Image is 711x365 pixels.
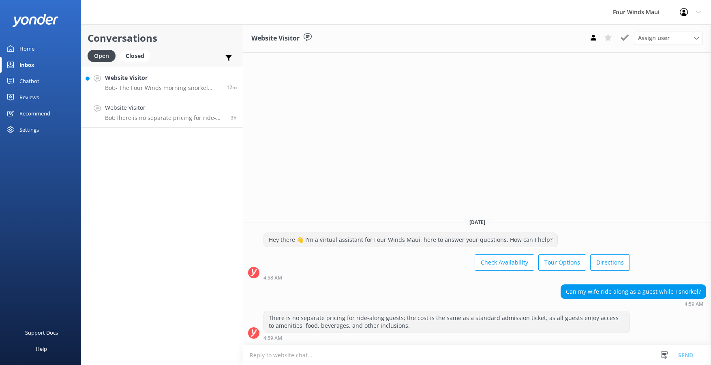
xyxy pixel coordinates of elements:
[88,50,116,62] div: Open
[19,57,34,73] div: Inbox
[561,285,706,299] div: Can my wife ride along as a guest while I snorkel?
[105,73,221,82] h4: Website Visitor
[88,51,120,60] a: Open
[634,32,703,45] div: Assign User
[81,97,243,128] a: Website VisitorBot:There is no separate pricing for ride-along guests; the cost is the same as a ...
[105,114,225,122] p: Bot: There is no separate pricing for ride-along guests; the cost is the same as a standard admis...
[105,84,221,92] p: Bot: - The Four Winds morning snorkel tour has a check-in time of 7:00 am, departs at 7:30 am, an...
[19,105,50,122] div: Recommend
[263,275,630,280] div: Aug 29 2025 04:58am (UTC -10:00) Pacific/Honolulu
[590,254,630,271] button: Directions
[81,67,243,97] a: Website VisitorBot:- The Four Winds morning snorkel tour has a check-in time of 7:00 am, departs ...
[105,103,225,112] h4: Website Visitor
[264,311,630,333] div: There is no separate pricing for ride-along guests; the cost is the same as a standard admission ...
[12,14,59,27] img: yonder-white-logo.png
[120,50,150,62] div: Closed
[25,324,58,341] div: Support Docs
[263,335,630,341] div: Aug 29 2025 04:59am (UTC -10:00) Pacific/Honolulu
[263,336,282,341] strong: 4:59 AM
[685,302,703,307] strong: 4:59 AM
[36,341,47,357] div: Help
[231,114,237,121] span: Aug 29 2025 04:59am (UTC -10:00) Pacific/Honolulu
[19,89,39,105] div: Reviews
[264,233,557,247] div: Hey there 👋 I'm a virtual assistant for Four Winds Maui, here to answer your questions. How can I...
[19,73,39,89] div: Chatbot
[120,51,154,60] a: Closed
[638,34,670,43] span: Assign user
[227,84,237,91] span: Aug 29 2025 07:58am (UTC -10:00) Pacific/Honolulu
[475,254,534,271] button: Check Availability
[263,275,282,280] strong: 4:58 AM
[251,33,300,44] h3: Website Visitor
[88,30,237,46] h2: Conversations
[19,41,34,57] div: Home
[465,219,490,226] span: [DATE]
[538,254,586,271] button: Tour Options
[561,301,706,307] div: Aug 29 2025 04:59am (UTC -10:00) Pacific/Honolulu
[19,122,39,138] div: Settings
